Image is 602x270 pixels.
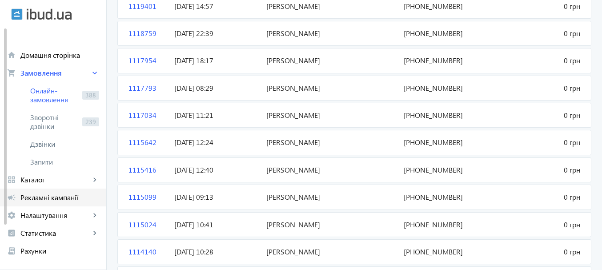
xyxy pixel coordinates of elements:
[263,28,401,38] span: [PERSON_NAME]
[7,175,16,184] mat-icon: grid_view
[11,8,23,20] img: ibud.svg
[7,229,16,238] mat-icon: analytics
[20,175,90,184] span: Каталог
[20,246,99,255] span: Рахунки
[171,56,262,65] span: [DATE] 18:17
[171,1,262,11] span: [DATE] 14:57
[90,175,99,184] mat-icon: keyboard_arrow_right
[125,83,171,93] span: 1117793
[30,140,99,149] span: Дзвінки
[125,1,171,11] span: 1119401
[125,110,171,120] span: 1117034
[400,137,492,147] span: [PHONE_NUMBER]
[263,165,401,175] span: [PERSON_NAME]
[30,157,99,166] span: Запити
[82,91,99,100] span: 388
[171,110,262,120] span: [DATE] 11:21
[492,83,584,93] span: 0 грн
[27,8,72,20] img: ibud_text.svg
[7,246,16,255] mat-icon: receipt_long
[492,137,584,147] span: 0 грн
[400,247,492,257] span: [PHONE_NUMBER]
[400,28,492,38] span: [PHONE_NUMBER]
[20,51,99,60] span: Домашня сторінка
[125,137,171,147] span: 1115642
[263,110,401,120] span: [PERSON_NAME]
[400,220,492,230] span: [PHONE_NUMBER]
[492,56,584,65] span: 0 грн
[30,113,79,131] span: Зворотні дзвінки
[7,211,16,220] mat-icon: settings
[400,1,492,11] span: [PHONE_NUMBER]
[263,247,401,257] span: [PERSON_NAME]
[90,229,99,238] mat-icon: keyboard_arrow_right
[400,165,492,175] span: [PHONE_NUMBER]
[20,229,90,238] span: Статистика
[492,110,584,120] span: 0 грн
[171,137,262,147] span: [DATE] 12:24
[7,69,16,77] mat-icon: shopping_cart
[7,193,16,202] mat-icon: campaign
[90,211,99,220] mat-icon: keyboard_arrow_right
[125,220,171,230] span: 1115024
[171,247,262,257] span: [DATE] 10:28
[20,69,90,77] span: Замовлення
[125,28,171,38] span: 1118759
[263,1,401,11] span: [PERSON_NAME]
[82,117,99,126] span: 239
[492,165,584,175] span: 0 грн
[171,165,262,175] span: [DATE] 12:40
[492,28,584,38] span: 0 грн
[171,220,262,230] span: [DATE] 10:41
[125,247,171,257] span: 1114140
[20,193,99,202] span: Рекламні кампанії
[400,192,492,202] span: [PHONE_NUMBER]
[125,192,171,202] span: 1115099
[125,56,171,65] span: 1117954
[125,165,171,175] span: 1115416
[492,192,584,202] span: 0 грн
[30,86,79,104] span: Онлайн-замовлення
[263,56,401,65] span: [PERSON_NAME]
[171,28,262,38] span: [DATE] 22:39
[400,83,492,93] span: [PHONE_NUMBER]
[90,69,99,77] mat-icon: keyboard_arrow_right
[263,192,401,202] span: [PERSON_NAME]
[263,137,401,147] span: [PERSON_NAME]
[492,247,584,257] span: 0 грн
[492,1,584,11] span: 0 грн
[263,220,401,230] span: [PERSON_NAME]
[171,83,262,93] span: [DATE] 08:29
[20,211,90,220] span: Налаштування
[400,56,492,65] span: [PHONE_NUMBER]
[171,192,262,202] span: [DATE] 09:13
[7,51,16,60] mat-icon: home
[263,83,401,93] span: [PERSON_NAME]
[492,220,584,230] span: 0 грн
[400,110,492,120] span: [PHONE_NUMBER]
